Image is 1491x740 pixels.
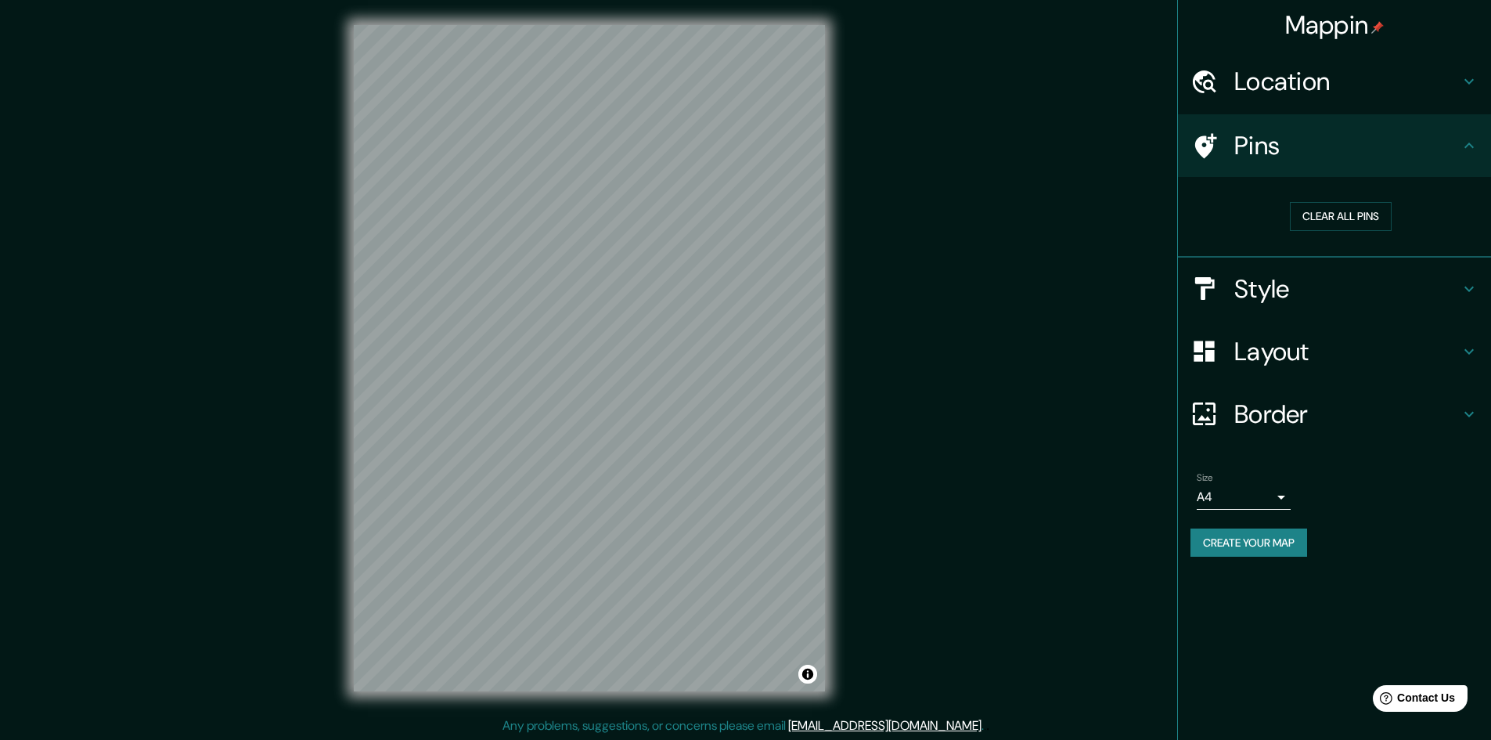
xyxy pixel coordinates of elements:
h4: Pins [1234,130,1460,161]
h4: Mappin [1285,9,1385,41]
button: Create your map [1190,529,1307,558]
p: Any problems, suggestions, or concerns please email . [502,717,984,735]
a: [EMAIL_ADDRESS][DOMAIN_NAME] [788,717,981,734]
canvas: Map [354,25,825,691]
div: A4 [1197,485,1291,510]
div: Pins [1178,114,1491,177]
h4: Location [1234,66,1460,97]
div: Border [1178,383,1491,446]
div: Style [1178,258,1491,320]
h4: Style [1234,273,1460,305]
div: Location [1178,50,1491,113]
button: Clear all pins [1290,202,1392,231]
img: pin-icon.png [1371,21,1384,34]
iframe: Help widget launcher [1352,679,1474,723]
div: . [984,717,986,735]
div: Layout [1178,320,1491,383]
div: . [986,717,989,735]
h4: Border [1234,399,1460,430]
label: Size [1197,471,1213,484]
h4: Layout [1234,336,1460,367]
button: Toggle attribution [798,665,817,684]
